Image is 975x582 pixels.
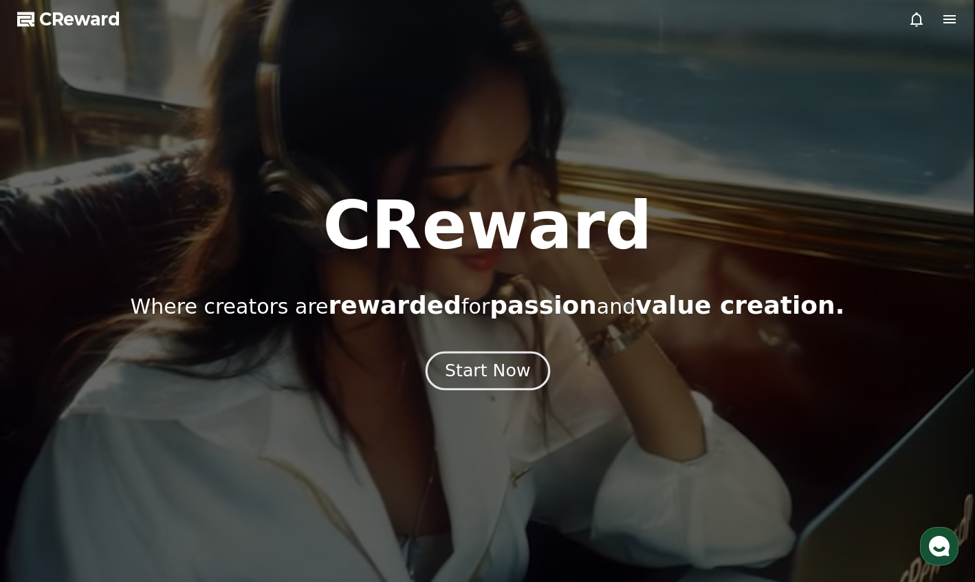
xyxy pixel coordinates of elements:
span: rewarded [329,291,461,319]
div: Back on [DATE] 5:00 AM [75,23,175,34]
div: that channel is not monetize , i will apply after 14 days for YPP on that channel.. but its not c... [70,370,252,425]
a: Start Now [428,366,547,379]
div: Please provide the YPP proof video that you previously submitted so that we can approve monetizat... [40,219,232,274]
span: passion [490,291,597,319]
div: Creward [75,8,127,23]
div: We have confirmed that content has been uploaded to the [PERSON_NAME] channel as well. [40,177,232,219]
button: Start Now [425,352,549,391]
div: Hello, [40,164,232,177]
p: Where creators are for and [131,292,845,319]
span: CReward [39,8,120,30]
a: CReward [17,8,120,30]
div: Start Now [445,359,530,382]
div: Please provide the remaining channels as well. [40,81,232,109]
div: We appreciate your understanding, as this is a verification process to ensure stable service. [40,274,232,315]
h1: CReward [322,193,652,259]
div: We will set the Nihaal Edits channel to have revenue tracked as a YPP channel. [40,40,232,81]
span: value creation. [635,291,844,319]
